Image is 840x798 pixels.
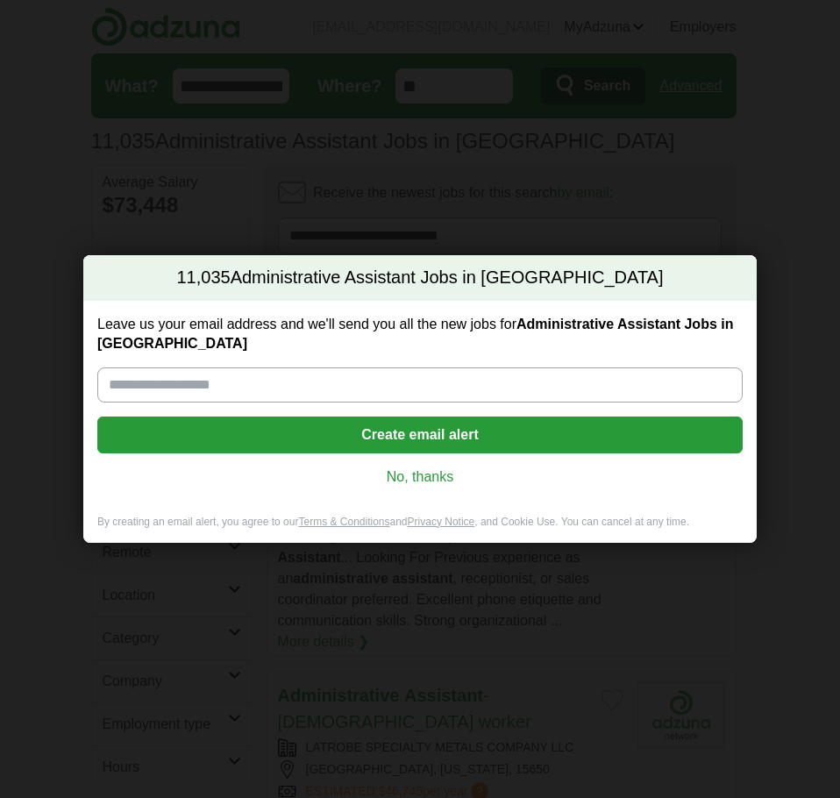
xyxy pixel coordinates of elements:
[97,315,743,353] label: Leave us your email address and we'll send you all the new jobs for
[97,317,733,351] strong: Administrative Assistant Jobs in [GEOGRAPHIC_DATA]
[176,266,230,290] span: 11,035
[111,467,729,487] a: No, thanks
[298,516,389,528] a: Terms & Conditions
[408,516,475,528] a: Privacy Notice
[97,417,743,453] button: Create email alert
[83,255,757,301] h2: Administrative Assistant Jobs in [GEOGRAPHIC_DATA]
[83,515,757,544] div: By creating an email alert, you agree to our and , and Cookie Use. You can cancel at any time.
